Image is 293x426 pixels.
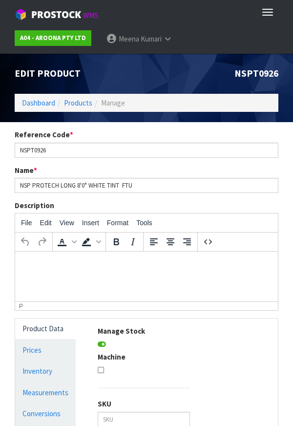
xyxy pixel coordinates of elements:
[15,129,73,140] label: Reference Code
[90,326,152,336] label: Manage Stock
[15,67,81,79] span: Edit Product
[15,383,76,403] a: Measurements
[15,319,76,339] a: Product Data
[31,8,81,21] span: ProStock
[15,30,91,46] a: A04 - AROONA PTY LTD
[90,399,119,409] label: SKU
[108,234,125,250] button: Bold
[21,219,32,227] span: File
[55,234,79,250] div: Text color
[64,98,92,107] a: Products
[146,234,162,250] button: Align left
[79,234,104,250] div: Background color
[162,234,179,250] button: Align center
[83,11,98,20] small: WMS
[136,219,152,227] span: Tools
[60,219,74,227] span: View
[15,200,54,211] label: Description
[15,361,76,381] a: Inventory
[101,98,125,107] span: Manage
[15,143,278,158] input: Reference Code
[119,34,139,43] span: Meena
[234,67,278,79] span: NSPT0926
[15,178,278,193] input: Name
[125,234,141,250] button: Italic
[200,234,216,250] button: Source code
[82,219,99,227] span: Insert
[90,352,133,362] label: Machine
[179,234,195,250] button: Align right
[19,303,23,310] div: p
[15,165,37,175] label: Name
[34,234,50,250] button: Redo
[17,234,34,250] button: Undo
[20,34,86,42] strong: A04 - AROONA PTY LTD
[107,219,128,227] span: Format
[22,98,55,107] a: Dashboard
[15,340,76,360] a: Prices
[141,34,162,43] span: Kumari
[15,8,27,21] img: cube-alt.png
[40,219,52,227] span: Edit
[15,252,278,301] iframe: Rich Text Area. Press ALT-0 for help.
[15,404,76,424] a: Conversions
